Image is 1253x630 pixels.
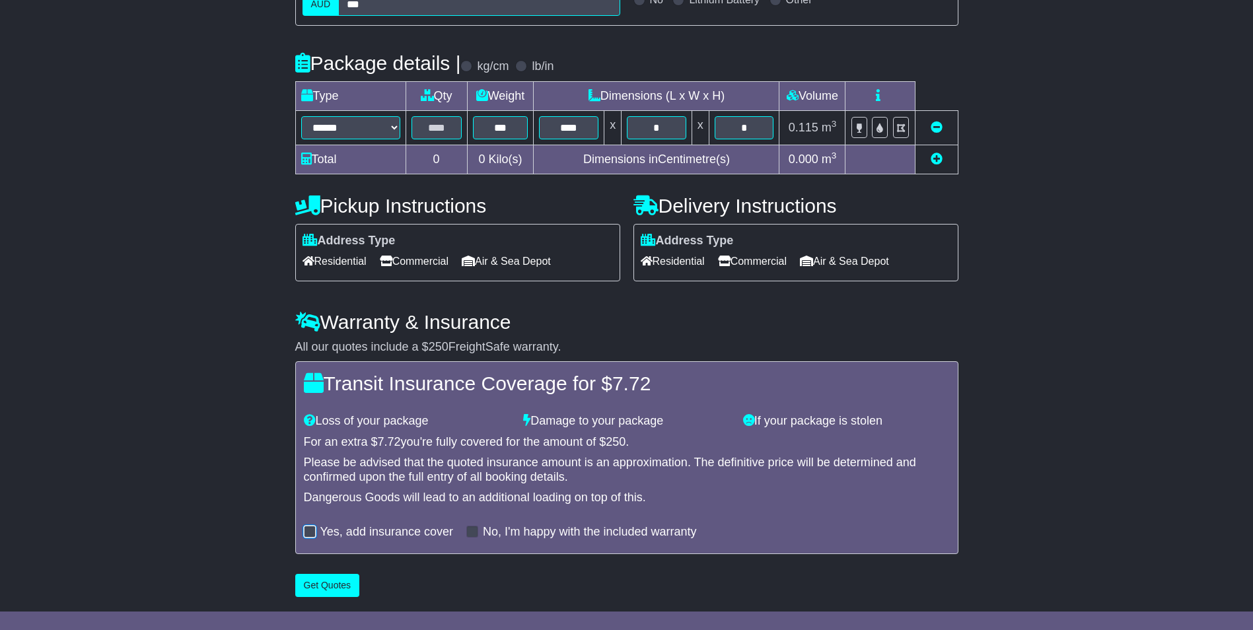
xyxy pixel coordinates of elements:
[517,414,736,429] div: Damage to your package
[295,340,958,355] div: All our quotes include a $ FreightSafe warranty.
[534,81,779,110] td: Dimensions (L x W x H)
[304,456,950,484] div: Please be advised that the quoted insurance amount is an approximation. The definitive price will...
[462,251,551,271] span: Air & Sea Depot
[467,145,534,174] td: Kilo(s)
[380,251,448,271] span: Commercial
[789,121,818,134] span: 0.115
[295,52,461,74] h4: Package details |
[304,435,950,450] div: For an extra $ you're fully covered for the amount of $ .
[467,81,534,110] td: Weight
[295,81,406,110] td: Type
[736,414,956,429] div: If your package is stolen
[429,340,448,353] span: 250
[532,59,554,74] label: lb/in
[295,311,958,333] h4: Warranty & Insurance
[304,372,950,394] h4: Transit Insurance Coverage for $
[822,121,837,134] span: m
[295,574,360,597] button: Get Quotes
[779,81,845,110] td: Volume
[641,234,734,248] label: Address Type
[534,145,779,174] td: Dimensions in Centimetre(s)
[477,59,509,74] label: kg/cm
[303,251,367,271] span: Residential
[304,491,950,505] div: Dangerous Goods will lead to an additional loading on top of this.
[406,145,467,174] td: 0
[822,153,837,166] span: m
[832,151,837,160] sup: 3
[789,153,818,166] span: 0.000
[295,195,620,217] h4: Pickup Instructions
[931,153,943,166] a: Add new item
[320,525,453,540] label: Yes, add insurance cover
[604,110,622,145] td: x
[641,251,705,271] span: Residential
[931,121,943,134] a: Remove this item
[406,81,467,110] td: Qty
[692,110,709,145] td: x
[633,195,958,217] h4: Delivery Instructions
[800,251,889,271] span: Air & Sea Depot
[378,435,401,448] span: 7.72
[718,251,787,271] span: Commercial
[297,414,517,429] div: Loss of your package
[832,119,837,129] sup: 3
[303,234,396,248] label: Address Type
[606,435,626,448] span: 250
[478,153,485,166] span: 0
[483,525,697,540] label: No, I'm happy with the included warranty
[612,372,651,394] span: 7.72
[295,145,406,174] td: Total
